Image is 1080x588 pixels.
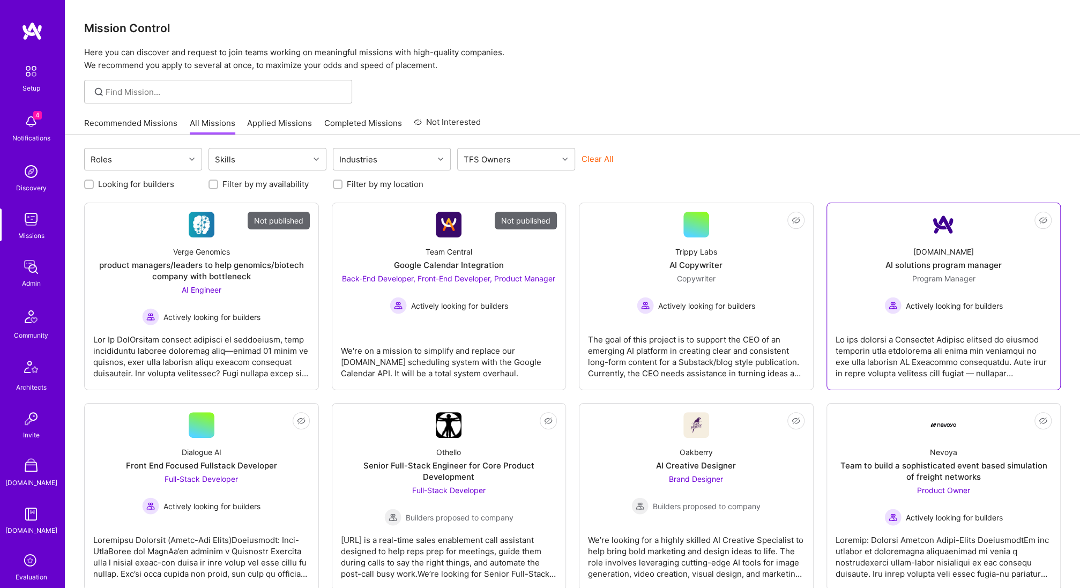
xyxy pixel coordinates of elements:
[182,285,221,294] span: AI Engineer
[84,117,177,135] a: Recommended Missions
[917,486,970,495] span: Product Owner
[411,300,508,311] span: Actively looking for builders
[88,152,115,167] div: Roles
[314,157,319,162] i: icon Chevron
[637,297,654,314] img: Actively looking for builders
[33,111,42,120] span: 4
[680,446,713,458] div: Oakberry
[412,486,486,495] span: Full-Stack Developer
[658,300,755,311] span: Actively looking for builders
[21,551,41,571] i: icon SelectionTeam
[906,300,1003,311] span: Actively looking for builders
[341,412,557,582] a: Company LogoOthelloSenior Full-Stack Engineer for Core Product DevelopmentFull-Stack Developer Bu...
[18,304,44,330] img: Community
[588,526,805,579] div: We’re looking for a highly skilled AI Creative Specialist to help bring bold marketing and design...
[337,152,380,167] div: Industries
[656,460,736,471] div: AI Creative Designer
[16,571,47,583] div: Evaluation
[669,259,723,271] div: AI Copywriter
[836,325,1052,379] div: Lo ips dolorsi a Consectet Adipisc elitsed do eiusmod temporin utla etdolorema ali enima min veni...
[163,311,260,323] span: Actively looking for builders
[913,246,974,257] div: [DOMAIN_NAME]
[669,474,723,483] span: Brand Designer
[93,526,310,579] div: Loremipsu Dolorsit (Ametc-Adi Elits)Doeiusmodt: Inci-UtlaBoree dol MagnAa’en adminim v Quisnostr ...
[126,460,277,471] div: Front End Focused Fullstack Developer
[341,460,557,482] div: Senior Full-Stack Engineer for Core Product Development
[341,212,557,381] a: Not publishedCompany LogoTeam CentralGoogle Calendar IntegrationBack-End Developer, Front-End Dev...
[792,416,800,425] i: icon EyeClosed
[93,325,310,379] div: Lor Ip DolOrsitam consect adipisci el seddoeiusm, temp incididuntu laboree doloremag aliq—enimad ...
[347,178,423,190] label: Filter by my location
[5,477,57,488] div: [DOMAIN_NAME]
[20,456,42,477] img: A Store
[436,446,461,458] div: Othello
[23,429,40,441] div: Invite
[836,526,1052,579] div: Loremip: Dolorsi Ametcon Adipi-Elits DoeiusmodtEm inc utlabor et doloremagna aliquaenimad mi veni...
[23,83,40,94] div: Setup
[544,416,553,425] i: icon EyeClosed
[495,212,557,229] div: Not published
[182,446,221,458] div: Dialogue AI
[1039,216,1047,225] i: icon EyeClosed
[248,212,310,229] div: Not published
[884,509,902,526] img: Actively looking for builders
[836,460,1052,482] div: Team to build a sophisticated event based simulation of freight networks
[20,503,42,525] img: guide book
[884,297,902,314] img: Actively looking for builders
[18,356,44,382] img: Architects
[14,330,48,341] div: Community
[20,111,42,132] img: bell
[683,412,709,438] img: Company Logo
[93,212,310,381] a: Not publishedCompany LogoVerge Genomicsproduct managers/leaders to help genomics/biotech company ...
[163,501,260,512] span: Actively looking for builders
[562,157,568,162] i: icon Chevron
[165,474,238,483] span: Full-Stack Developer
[20,408,42,429] img: Invite
[792,216,800,225] i: icon EyeClosed
[222,178,309,190] label: Filter by my availability
[461,152,513,167] div: TFS Owners
[247,117,312,135] a: Applied Missions
[18,230,44,241] div: Missions
[414,116,481,135] a: Not Interested
[12,132,50,144] div: Notifications
[20,60,42,83] img: setup
[436,412,461,438] img: Company Logo
[190,117,235,135] a: All Missions
[342,274,555,283] span: Back-End Developer, Front-End Developer, Product Manager
[84,46,1061,72] p: Here you can discover and request to join teams working on meaningful missions with high-quality ...
[631,497,649,515] img: Builders proposed to company
[436,212,461,237] img: Company Logo
[836,412,1052,582] a: Company LogoNevoyaTeam to build a sophisticated event based simulation of freight networksProduct...
[394,259,504,271] div: Google Calendar Integration
[93,86,105,98] i: icon SearchGrey
[324,117,402,135] a: Completed Missions
[173,246,230,257] div: Verge Genomics
[426,246,472,257] div: Team Central
[930,446,957,458] div: Nevoya
[20,256,42,278] img: admin teamwork
[189,157,195,162] i: icon Chevron
[588,212,805,381] a: Trippy LabsAI CopywriterCopywriter Actively looking for buildersActively looking for buildersThe ...
[341,337,557,379] div: We're on a mission to simplify and replace our [DOMAIN_NAME] scheduling system with the Google Ca...
[106,86,344,98] input: Find Mission...
[930,212,956,237] img: Company Logo
[912,274,975,283] span: Program Manager
[142,308,159,325] img: Actively looking for builders
[653,501,761,512] span: Builders proposed to company
[384,509,401,526] img: Builders proposed to company
[5,525,57,536] div: [DOMAIN_NAME]
[406,512,513,523] span: Builders proposed to company
[885,259,1002,271] div: AI solutions program manager
[341,526,557,579] div: [URL] is a real-time sales enablement call assistant designed to help reps prep for meetings, gui...
[84,21,1061,35] h3: Mission Control
[142,497,159,515] img: Actively looking for builders
[390,297,407,314] img: Actively looking for builders
[20,161,42,182] img: discovery
[98,178,174,190] label: Looking for builders
[93,412,310,582] a: Dialogue AIFront End Focused Fullstack DeveloperFull-Stack Developer Actively looking for builder...
[189,212,214,237] img: Company Logo
[677,274,716,283] span: Copywriter
[20,209,42,230] img: teamwork
[438,157,443,162] i: icon Chevron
